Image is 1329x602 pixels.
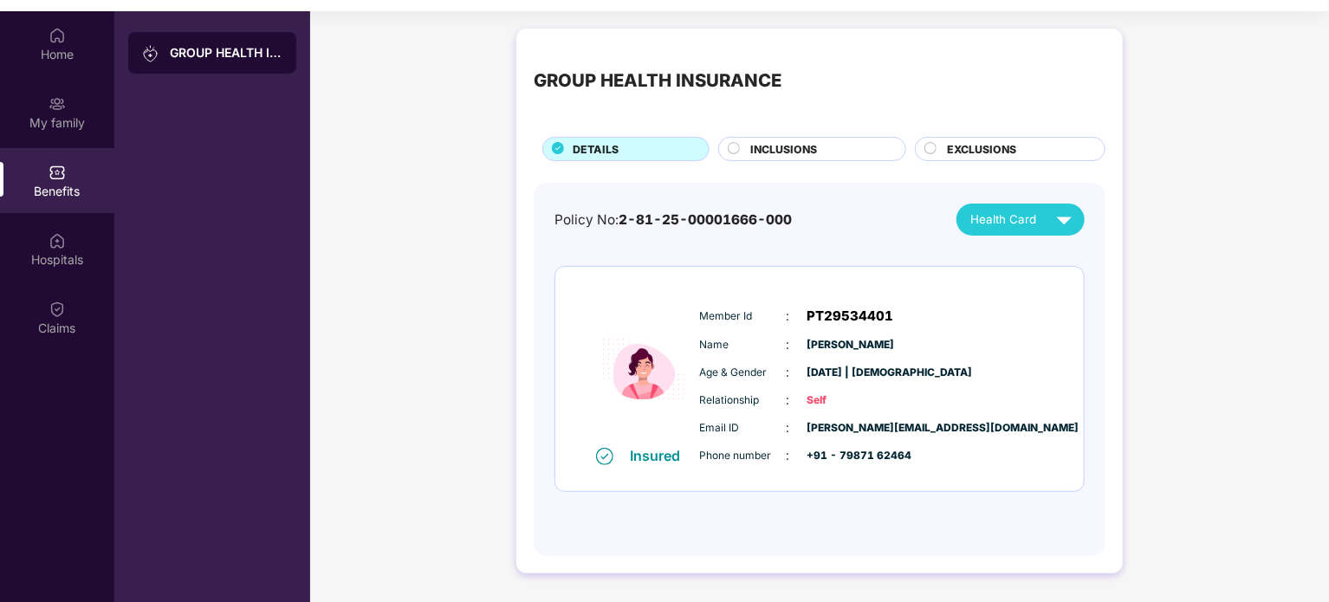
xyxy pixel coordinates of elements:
span: DETAILS [573,141,619,158]
span: Health Card [970,210,1036,229]
span: Relationship [700,392,787,409]
img: svg+xml;base64,PHN2ZyBpZD0iSG9zcGl0YWxzIiB4bWxucz0iaHR0cDovL3d3dy53My5vcmcvMjAwMC9zdmciIHdpZHRoPS... [49,232,66,249]
img: svg+xml;base64,PHN2ZyB4bWxucz0iaHR0cDovL3d3dy53My5vcmcvMjAwMC9zdmciIHdpZHRoPSIxNiIgaGVpZ2h0PSIxNi... [596,448,613,465]
img: svg+xml;base64,PHN2ZyB3aWR0aD0iMjAiIGhlaWdodD0iMjAiIHZpZXdCb3g9IjAgMCAyMCAyMCIgZmlsbD0ibm9uZSIgeG... [49,95,66,113]
img: svg+xml;base64,PHN2ZyBpZD0iSG9tZSIgeG1sbnM9Imh0dHA6Ly93d3cudzMub3JnLzIwMDAvc3ZnIiB3aWR0aD0iMjAiIG... [49,27,66,44]
div: GROUP HEALTH INSURANCE [534,67,781,94]
img: icon [592,293,696,446]
span: 2-81-25-00001666-000 [619,211,792,228]
span: EXCLUSIONS [947,141,1016,158]
span: : [787,418,790,437]
div: Policy No: [554,210,792,230]
span: Member Id [700,308,787,325]
span: Age & Gender [700,365,787,381]
span: : [787,307,790,326]
span: PT29534401 [807,306,894,327]
span: : [787,363,790,382]
span: [DATE] | [DEMOGRAPHIC_DATA] [807,365,894,381]
span: : [787,335,790,354]
span: Name [700,337,787,353]
img: svg+xml;base64,PHN2ZyBpZD0iQmVuZWZpdHMiIHhtbG5zPSJodHRwOi8vd3d3LnczLm9yZy8yMDAwL3N2ZyIgd2lkdGg9Ij... [49,164,66,181]
span: : [787,446,790,465]
img: svg+xml;base64,PHN2ZyB3aWR0aD0iMjAiIGhlaWdodD0iMjAiIHZpZXdCb3g9IjAgMCAyMCAyMCIgZmlsbD0ibm9uZSIgeG... [142,45,159,62]
div: Insured [631,447,691,464]
span: Phone number [700,448,787,464]
span: INCLUSIONS [750,141,817,158]
span: Email ID [700,420,787,437]
div: GROUP HEALTH INSURANCE [170,44,282,61]
img: svg+xml;base64,PHN2ZyB4bWxucz0iaHR0cDovL3d3dy53My5vcmcvMjAwMC9zdmciIHZpZXdCb3g9IjAgMCAyNCAyNCIgd2... [1049,204,1079,235]
span: : [787,391,790,410]
button: Health Card [956,204,1085,236]
span: [PERSON_NAME] [807,337,894,353]
img: svg+xml;base64,PHN2ZyBpZD0iQ2xhaW0iIHhtbG5zPSJodHRwOi8vd3d3LnczLm9yZy8yMDAwL3N2ZyIgd2lkdGg9IjIwIi... [49,301,66,318]
span: +91 - 79871 62464 [807,448,894,464]
span: Self [807,392,894,409]
span: [PERSON_NAME][EMAIL_ADDRESS][DOMAIN_NAME] [807,420,894,437]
